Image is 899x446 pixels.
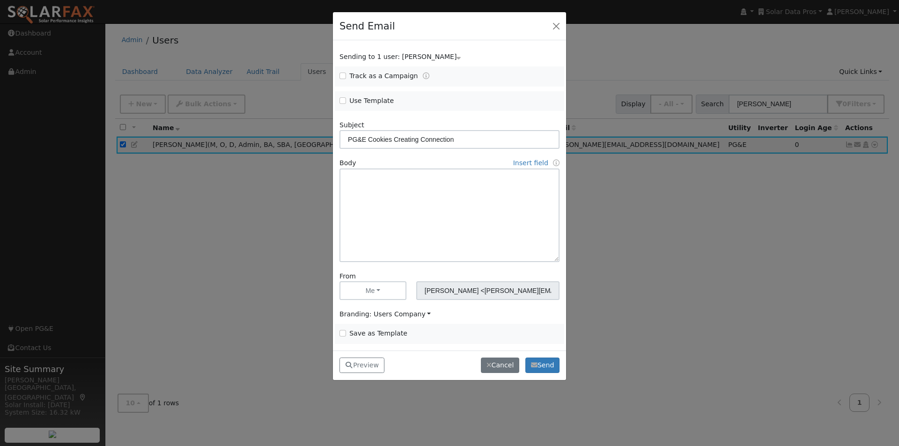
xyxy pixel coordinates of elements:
[339,73,346,79] input: Track as a Campaign
[553,159,560,167] a: Fields
[349,96,394,106] label: Use Template
[339,271,356,281] label: From
[525,358,560,373] button: Send
[349,329,407,338] label: Save as Template
[349,71,418,81] label: Track as a Campaign
[339,19,395,34] h4: Send Email
[339,281,406,300] button: Me
[339,358,384,373] button: Preview
[513,159,548,167] a: Insert field
[423,72,429,80] a: Tracking Campaigns
[481,358,519,373] button: Cancel
[339,120,364,130] label: Subject
[339,158,356,168] label: Body
[339,97,346,104] input: Use Template
[335,52,565,62] div: Show users
[339,330,346,336] input: Save as Template
[339,310,431,318] span: Branding: Users Company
